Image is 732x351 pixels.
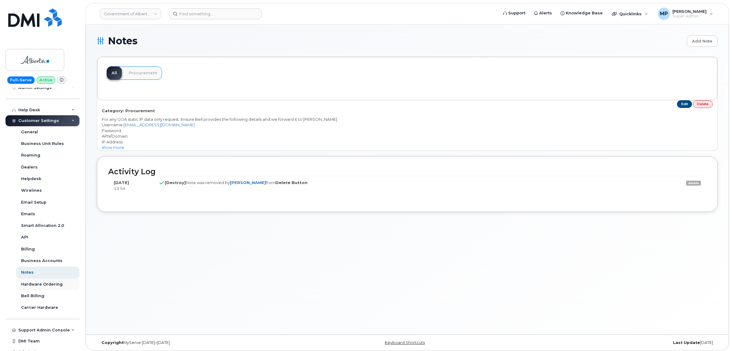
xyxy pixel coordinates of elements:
[108,168,706,176] h2: Activity Log
[97,35,718,47] h1: Notes
[102,145,124,150] a: show more
[123,122,195,127] a: [EMAIL_ADDRESS][DOMAIN_NAME]
[693,100,713,108] a: Delete
[102,116,713,145] div: For any GOA static IP data only request. Ensure Bell provides the following details and we forwar...
[677,100,692,108] a: Edit
[107,66,122,80] a: All
[686,181,701,186] a: details
[102,108,155,113] strong: Category: Procurement
[165,180,186,185] strong: [Destroy]
[114,186,126,191] span: 13:54
[673,340,700,345] strong: Last Update
[275,180,307,185] strong: Delete Button
[385,340,425,345] a: Keyboard Shortcuts
[511,340,718,345] div: [DATE]
[230,180,266,185] a: [PERSON_NAME]
[154,176,630,195] td: Note was removed by from
[114,180,129,185] strong: [DATE]
[97,340,304,345] div: MyServe [DATE]–[DATE]
[124,66,162,80] a: Procurement
[101,340,123,345] strong: Copyright
[687,35,718,47] a: Add Note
